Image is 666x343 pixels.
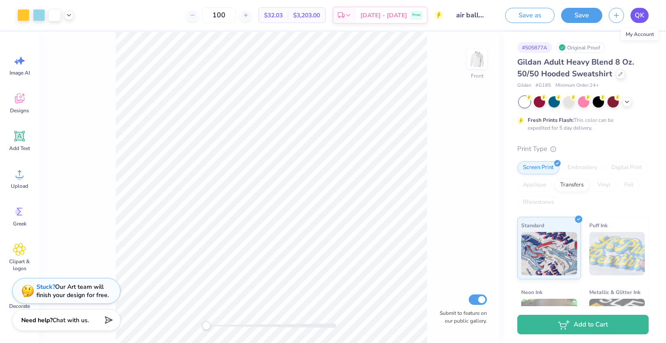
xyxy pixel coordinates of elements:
div: Embroidery [562,161,603,174]
span: Image AI [10,69,30,76]
span: Metallic & Glitter Ink [589,287,640,297]
div: This color can be expedited for 5 day delivery. [528,116,634,132]
strong: Need help? [21,316,52,324]
span: Decorate [9,303,30,310]
div: # 505877A [517,42,552,53]
div: Applique [517,179,552,192]
img: Metallic & Glitter Ink [589,299,645,342]
img: Standard [521,232,577,275]
button: Add to Cart [517,315,649,334]
div: Front [471,72,483,80]
span: $3,203.00 [293,11,320,20]
input: – – [202,7,236,23]
span: Puff Ink [589,221,607,230]
span: Upload [11,183,28,189]
div: Accessibility label [202,321,211,330]
a: QK [630,8,649,23]
label: Submit to feature on our public gallery. [435,309,487,325]
div: Transfers [555,179,589,192]
div: Print Type [517,144,649,154]
div: Vinyl [592,179,616,192]
span: Neon Ink [521,287,542,297]
img: Neon Ink [521,299,577,342]
img: Puff Ink [589,232,645,275]
span: # G185 [535,82,551,89]
span: Gildan Adult Heavy Blend 8 Oz. 50/50 Hooded Sweatshirt [517,57,634,79]
span: Designs [10,107,29,114]
input: Untitled Design [450,7,492,24]
span: Free [412,12,421,18]
span: Clipart & logos [5,258,34,272]
div: My Account [621,28,659,40]
div: Rhinestones [517,196,559,209]
span: Standard [521,221,544,230]
span: Chat with us. [52,316,89,324]
span: $32.03 [264,11,283,20]
strong: Fresh Prints Flash: [528,117,574,124]
button: Save [561,8,602,23]
img: Front [468,50,486,68]
button: Save as [505,8,555,23]
strong: Stuck? [36,283,55,291]
span: Gildan [517,82,531,89]
span: Greek [13,220,26,227]
span: Minimum Order: 24 + [555,82,599,89]
div: Original Proof [556,42,605,53]
span: QK [635,10,644,20]
span: [DATE] - [DATE] [360,11,407,20]
div: Screen Print [517,161,559,174]
span: Add Text [9,145,30,152]
div: Digital Print [606,161,648,174]
div: Our Art team will finish your design for free. [36,283,109,299]
div: Foil [619,179,639,192]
